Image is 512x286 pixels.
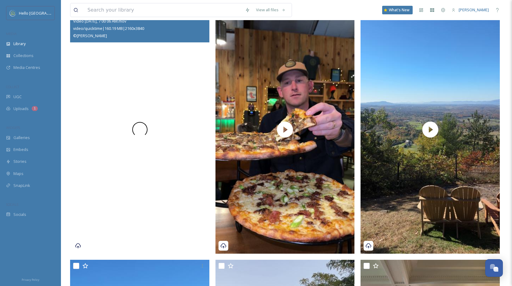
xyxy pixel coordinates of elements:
[6,125,20,130] span: WIDGETS
[84,3,242,17] input: Search your library
[13,65,40,70] span: Media Centres
[13,159,27,164] span: Stories
[253,4,289,16] a: View all files
[13,183,30,188] span: SnapLink
[32,106,38,111] div: 1
[6,31,17,36] span: MEDIA
[13,106,29,112] span: Uploads
[6,84,19,89] span: COLLECT
[13,94,22,100] span: UGC
[459,7,489,13] span: [PERSON_NAME]
[73,26,144,31] span: video/quicktime | 160.19 MB | 2160 x 3840
[13,212,26,217] span: Socials
[22,278,39,282] span: Privacy Policy
[73,33,107,38] span: © [PERSON_NAME]
[13,41,26,47] span: Library
[13,147,28,152] span: Embeds
[22,276,39,283] a: Privacy Policy
[13,53,34,59] span: Collections
[10,10,16,16] img: images.png
[73,18,126,24] span: Video [DATE], 7 00 06 AM.mov
[19,10,68,16] span: Hello [GEOGRAPHIC_DATA]
[6,202,18,207] span: SOCIALS
[449,4,492,16] a: [PERSON_NAME]
[485,259,503,277] button: Open Chat
[215,6,355,253] img: thumbnail
[13,171,23,177] span: Maps
[13,135,30,141] span: Galleries
[382,6,413,14] a: What's New
[361,6,500,253] img: thumbnail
